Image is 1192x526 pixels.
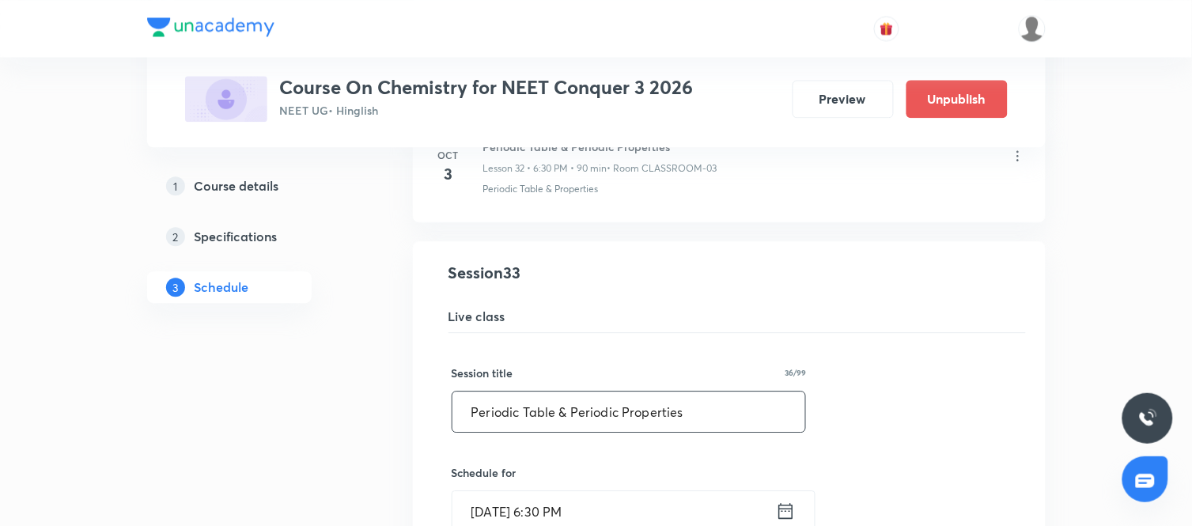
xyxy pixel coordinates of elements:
[166,278,185,297] p: 3
[906,80,1008,118] button: Unpublish
[452,365,513,381] h6: Session title
[880,21,894,36] img: avatar
[195,278,249,297] h5: Schedule
[483,182,599,196] p: Periodic Table & Properties
[166,227,185,246] p: 2
[166,176,185,195] p: 1
[448,261,1026,285] h4: Session 33
[147,17,274,36] img: Company Logo
[433,148,464,162] h6: Oct
[452,464,807,481] h6: Schedule for
[448,307,1026,326] h5: Live class
[147,221,362,252] a: 2Specifications
[280,76,694,99] h3: Course On Chemistry for NEET Conquer 3 2026
[452,392,806,432] input: A great title is short, clear and descriptive
[483,161,607,176] p: Lesson 32 • 6:30 PM • 90 min
[280,102,694,119] p: NEET UG • Hinglish
[1019,15,1046,42] img: Md Khalid Hasan Ansari
[1138,409,1157,428] img: ttu
[874,16,899,41] button: avatar
[195,227,278,246] h5: Specifications
[607,161,717,176] p: • Room CLASSROOM-03
[147,170,362,202] a: 1Course details
[793,80,894,118] button: Preview
[785,369,806,377] p: 36/99
[195,176,279,195] h5: Course details
[185,76,267,122] img: 1D253E23-8997-4A24-AC11-6B683ABB0C5B_plus.png
[433,162,464,186] h4: 3
[147,17,274,40] a: Company Logo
